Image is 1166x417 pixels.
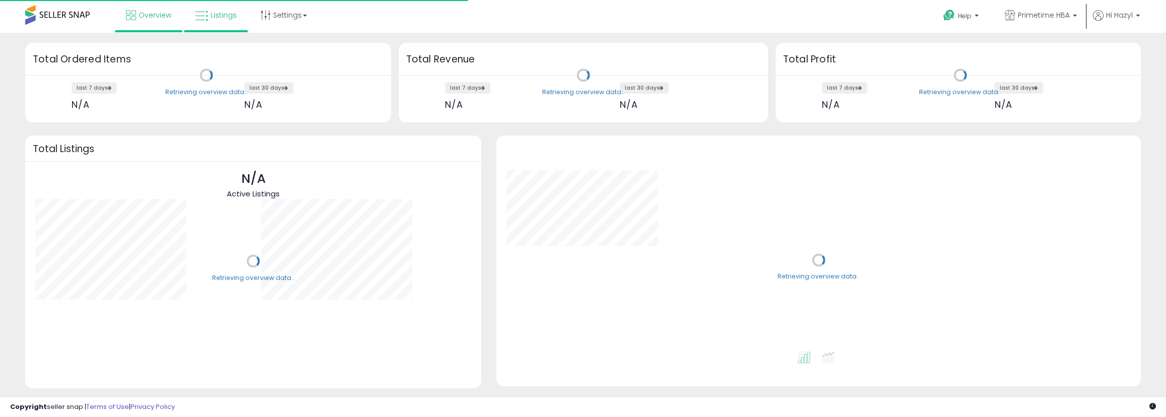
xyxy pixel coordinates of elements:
[542,88,624,97] div: Retrieving overview data..
[10,402,47,411] strong: Copyright
[10,402,175,412] div: seller snap | |
[131,402,175,411] a: Privacy Policy
[935,2,989,33] a: Help
[778,272,860,282] div: Retrieving overview data..
[139,10,171,20] span: Overview
[86,402,129,411] a: Terms of Use
[943,9,955,22] i: Get Help
[1106,10,1133,20] span: Hi Hazyl
[919,88,1001,97] div: Retrieving overview data..
[211,10,237,20] span: Listings
[212,273,294,283] div: Retrieving overview data..
[1018,10,1070,20] span: Primetime HBA
[165,88,247,97] div: Retrieving overview data..
[1093,10,1140,33] a: Hi Hazyl
[958,12,971,20] span: Help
